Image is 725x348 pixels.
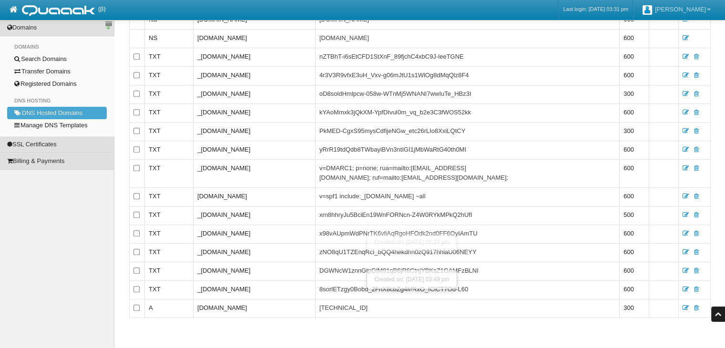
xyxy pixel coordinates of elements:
[619,187,649,206] td: 600
[319,71,510,81] textarea: 4r3V3R9vfxE3uH_Vxv-g06mJtU1s1WlOg8dMqQlz8F4
[619,85,649,103] td: 300
[144,187,193,206] td: TXT
[619,103,649,122] td: 600
[7,65,107,78] a: Transfer Domains
[619,122,649,141] td: 300
[144,29,193,48] td: NS
[193,122,315,141] td: _[DOMAIN_NAME]
[711,307,725,322] a: To Top
[193,187,315,206] td: [DOMAIN_NAME]
[144,66,193,85] td: TXT
[374,275,449,284] span: Created on: [DATE] 03:49 pm
[319,229,510,239] textarea: x98vAUpmWdPNrTK6vliAqRgoHFOdk2nd0FF6OyIAmTU
[619,66,649,85] td: 600
[144,299,193,317] td: A
[193,85,315,103] td: _[DOMAIN_NAME]
[7,107,107,119] a: DNS Hosted Domains
[98,0,105,18] span: (β)
[144,85,193,103] td: TXT
[193,262,315,280] td: _[DOMAIN_NAME]
[319,192,510,202] textarea: v=spf1 include:_[DOMAIN_NAME] ~all
[319,247,510,258] textarea: zNO8qU1TZEnqRcI_bQQ4hekdhn0zQ917hhlaU06NEYY
[694,304,699,311] a: Delete
[619,48,649,66] td: 600
[193,103,315,122] td: _[DOMAIN_NAME]
[7,78,107,90] a: Registered Domains
[144,141,193,159] td: TXT
[619,141,649,159] td: 600
[619,225,649,243] td: 600
[144,206,193,225] td: TXT
[193,66,315,85] td: _[DOMAIN_NAME]
[319,108,510,118] textarea: kYAoMmxk3jQkXM-YpfDIvuI0m_vq_b2e3C3fWOS52kk
[7,119,107,132] a: Manage DNS Templates
[319,126,510,137] textarea: PkMED-CgxS95mysCdfijeNGw_etc26rLIo8XxiLQtCY
[193,243,315,262] td: _[DOMAIN_NAME]
[374,237,449,247] span: Created on: [DATE] 02:24 pm
[7,53,107,65] a: Search Domains
[193,141,315,159] td: _[DOMAIN_NAME]
[319,33,510,44] textarea: [DOMAIN_NAME]
[319,210,510,221] textarea: xrn8hhryJu5BciEn19WnFORNcn-Z4W0RYkMPkQ2hUfI
[193,29,315,48] td: [DOMAIN_NAME]
[319,303,510,314] textarea: [TECHNICAL_ID]
[619,29,649,48] td: 600
[144,225,193,243] td: TXT
[319,145,510,155] textarea: yRrR19tdQdb8TWbayiBVn3ntIGI1jMbWaRtG40th0MI
[193,48,315,66] td: _[DOMAIN_NAME]
[144,103,193,122] td: TXT
[619,262,649,280] td: 600
[619,206,649,225] td: 500
[144,122,193,141] td: TXT
[683,304,689,311] a: Edit
[319,164,510,184] textarea: v=DMARC1; p=none; rua=mailto:[EMAIL_ADDRESS][DOMAIN_NAME]; ruf=mailto:[EMAIL_ADDRESS][DOMAIN_NAME...
[144,262,193,280] td: TXT
[193,159,315,187] td: _[DOMAIN_NAME]
[619,159,649,187] td: 600
[193,280,315,299] td: _[DOMAIN_NAME]
[144,159,193,187] td: TXT
[193,299,315,317] td: [DOMAIN_NAME]
[319,89,510,100] textarea: oD8soldHmlpcw-058w-WTnMj5WNANI7wwIuTe_HBz3I
[7,41,107,53] li: Domains
[193,225,315,243] td: _[DOMAIN_NAME]
[563,4,628,14] a: Last login: [DATE] 03:31 pm
[619,299,649,317] td: 300
[105,21,112,28] a: Sidebar switch
[144,48,193,66] td: TXT
[319,285,510,295] textarea: 8sorlETzgy0Bobd_2FnX8cbZg4MRxO_fClCT7Od-L60
[7,94,107,107] li: DNS Hosting
[619,280,649,299] td: 600
[319,266,510,276] textarea: DGWNcW1znnGtpGlM91qB6jR6CtnjYBKsZ1GAMFzBLNI
[193,206,315,225] td: _[DOMAIN_NAME]
[144,243,193,262] td: TXT
[619,243,649,262] td: 600
[319,52,510,62] textarea: nZTBhT-i6sEtCFD1StXnF_89fjchC4xbC9J-leeTGNE
[144,280,193,299] td: TXT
